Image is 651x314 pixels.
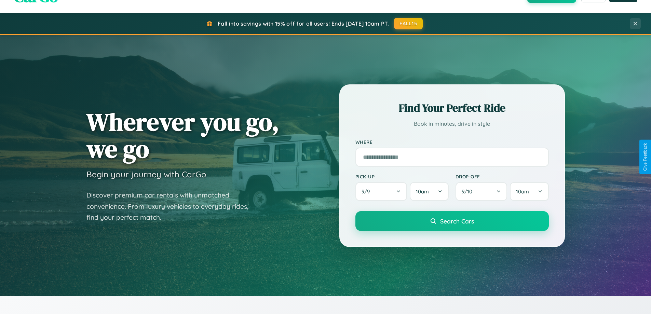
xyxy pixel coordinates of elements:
span: 9 / 9 [362,188,373,195]
button: 9/9 [355,182,407,201]
p: Book in minutes, drive in style [355,119,549,129]
h1: Wherever you go, we go [86,108,279,162]
button: 10am [510,182,548,201]
div: Give Feedback [643,143,648,171]
span: Search Cars [440,217,474,225]
label: Pick-up [355,174,449,179]
label: Where [355,139,549,145]
span: 9 / 10 [462,188,476,195]
h2: Find Your Perfect Ride [355,100,549,115]
button: 10am [410,182,448,201]
span: 10am [416,188,429,195]
p: Discover premium car rentals with unmatched convenience. From luxury vehicles to everyday rides, ... [86,190,257,223]
button: Search Cars [355,211,549,231]
button: FALL15 [394,18,423,29]
h3: Begin your journey with CarGo [86,169,206,179]
button: 9/10 [456,182,507,201]
span: Fall into savings with 15% off for all users! Ends [DATE] 10am PT. [218,20,389,27]
label: Drop-off [456,174,549,179]
span: 10am [516,188,529,195]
